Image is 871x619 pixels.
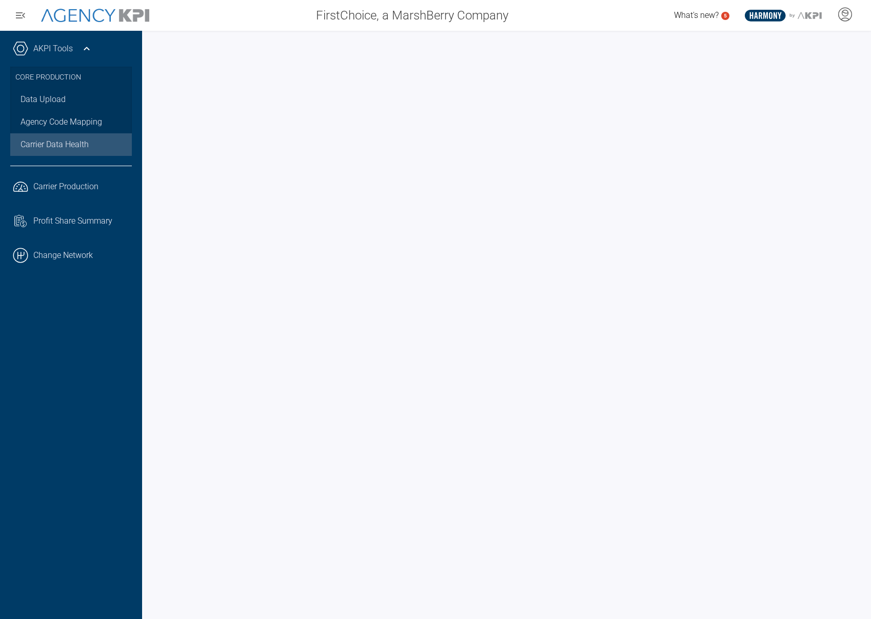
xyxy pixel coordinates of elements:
[10,88,132,111] a: Data Upload
[33,43,73,55] a: AKPI Tools
[316,6,508,25] span: FirstChoice, a MarshBerry Company
[674,10,719,20] span: What's new?
[10,133,132,156] a: Carrier Data Health
[33,181,98,193] span: Carrier Production
[10,111,132,133] a: Agency Code Mapping
[724,13,727,18] text: 5
[33,215,112,227] span: Profit Share Summary
[21,138,89,151] span: Carrier Data Health
[721,12,729,20] a: 5
[15,67,127,88] h3: Core Production
[41,9,149,22] img: AgencyKPI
